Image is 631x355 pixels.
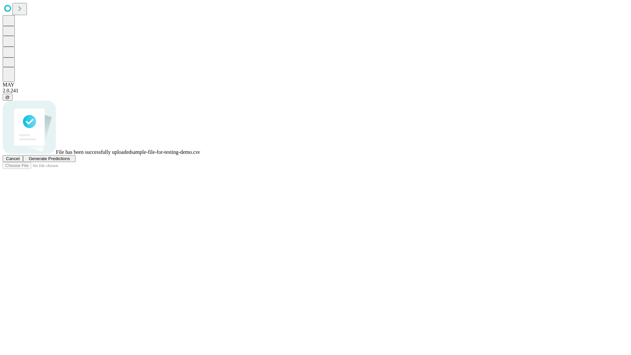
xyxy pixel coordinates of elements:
span: File has been successfully uploaded [56,149,131,155]
span: Generate Predictions [29,156,70,161]
span: Cancel [6,156,20,161]
span: @ [5,95,10,100]
button: @ [3,94,12,101]
button: Cancel [3,155,23,162]
button: Generate Predictions [23,155,76,162]
div: MAY [3,82,628,88]
div: 2.0.241 [3,88,628,94]
span: sample-file-for-testing-demo.csv [131,149,200,155]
